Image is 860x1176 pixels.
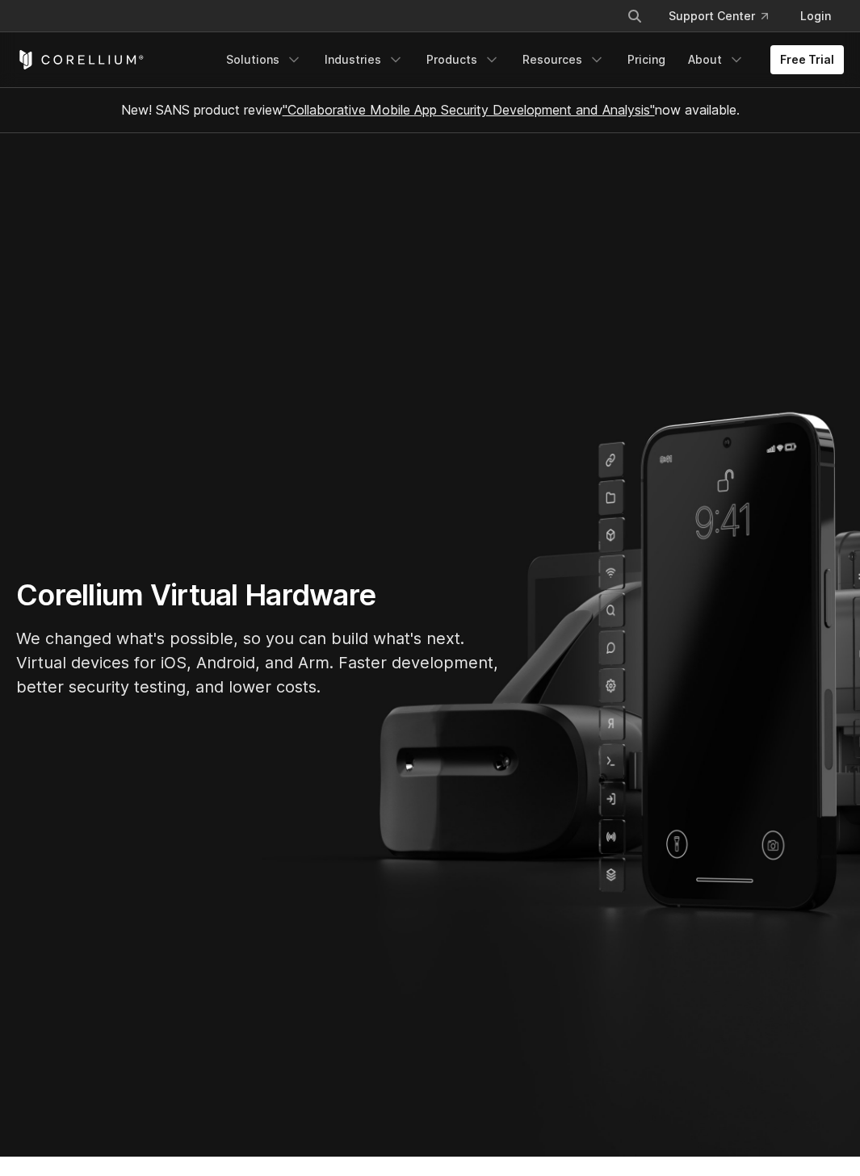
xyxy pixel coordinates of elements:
[620,2,649,31] button: Search
[16,50,145,69] a: Corellium Home
[315,45,413,74] a: Industries
[216,45,312,74] a: Solutions
[770,45,844,74] a: Free Trial
[16,577,501,613] h1: Corellium Virtual Hardware
[216,45,844,74] div: Navigation Menu
[16,626,501,699] p: We changed what's possible, so you can build what's next. Virtual devices for iOS, Android, and A...
[513,45,615,74] a: Resources
[678,45,754,74] a: About
[656,2,781,31] a: Support Center
[618,45,675,74] a: Pricing
[283,102,655,118] a: "Collaborative Mobile App Security Development and Analysis"
[417,45,510,74] a: Products
[787,2,844,31] a: Login
[607,2,844,31] div: Navigation Menu
[121,102,740,118] span: New! SANS product review now available.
